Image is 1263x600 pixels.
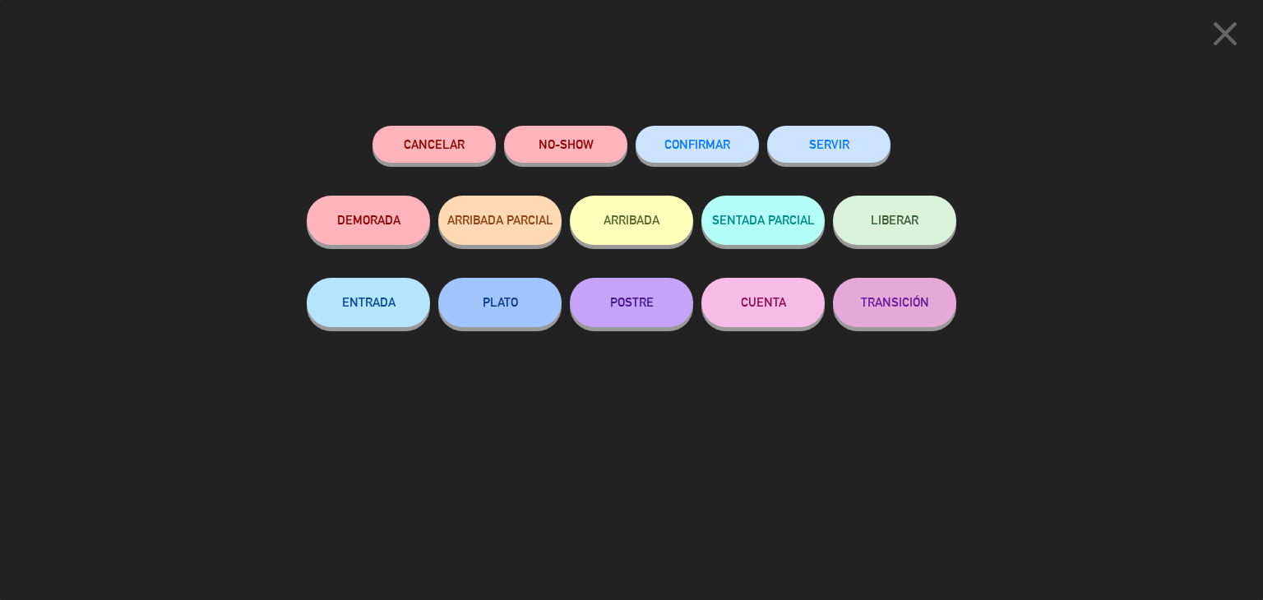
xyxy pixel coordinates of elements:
[701,278,825,327] button: CUENTA
[438,278,562,327] button: PLATO
[833,196,956,245] button: LIBERAR
[570,278,693,327] button: POSTRE
[438,196,562,245] button: ARRIBADA PARCIAL
[701,196,825,245] button: SENTADA PARCIAL
[833,278,956,327] button: TRANSICIÓN
[307,278,430,327] button: ENTRADA
[570,196,693,245] button: ARRIBADA
[767,126,891,163] button: SERVIR
[307,196,430,245] button: DEMORADA
[1205,13,1246,54] i: close
[504,126,627,163] button: NO-SHOW
[871,213,918,227] span: LIBERAR
[372,126,496,163] button: Cancelar
[636,126,759,163] button: CONFIRMAR
[447,213,553,227] span: ARRIBADA PARCIAL
[664,137,730,151] span: CONFIRMAR
[1200,12,1251,61] button: close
